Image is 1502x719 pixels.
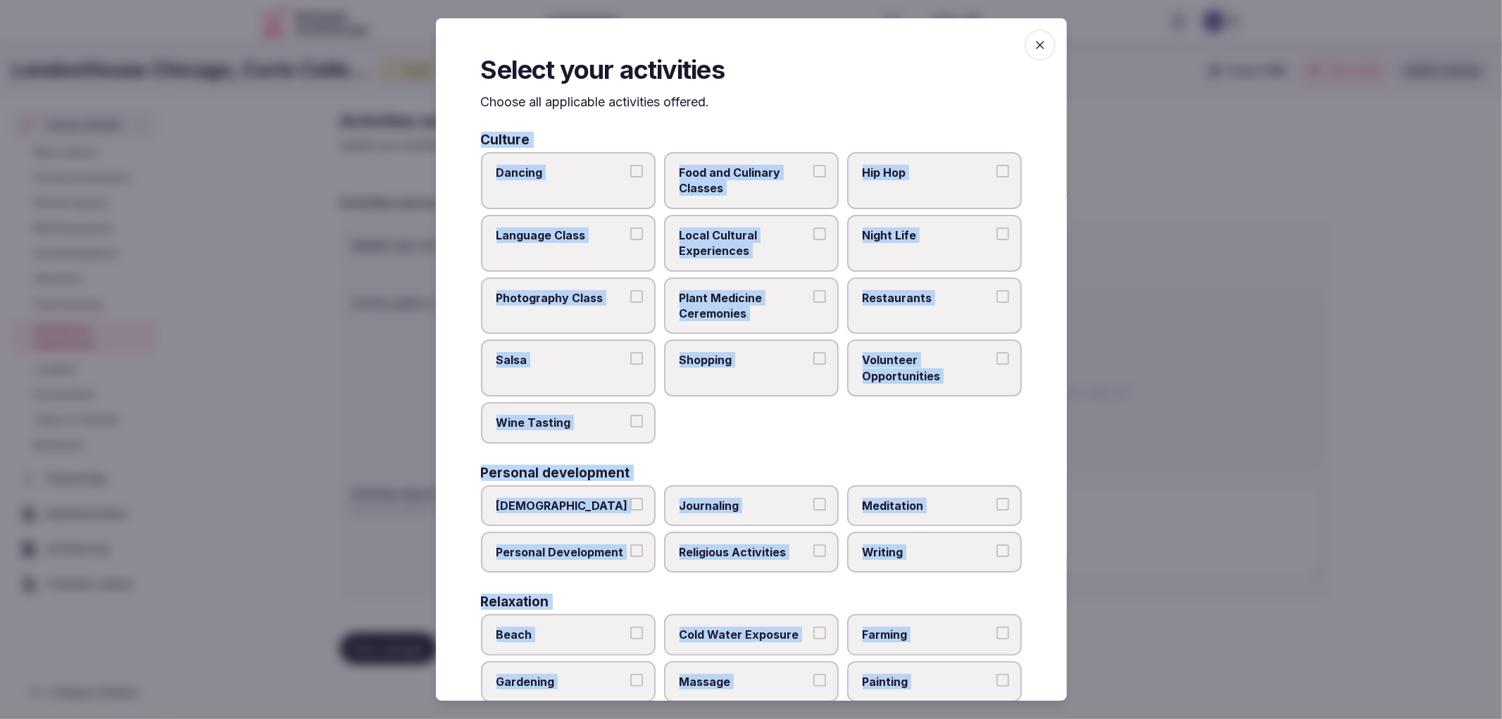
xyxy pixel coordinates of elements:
button: Personal Development [630,544,643,557]
span: Hip Hop [863,165,992,180]
button: Massage [813,674,826,687]
button: Plant Medicine Ceremonies [813,290,826,303]
button: Volunteer Opportunities [996,352,1009,365]
span: Farming [863,627,992,642]
button: Gardening [630,674,643,687]
span: Local Cultural Experiences [680,227,809,259]
h3: Personal development [481,466,630,480]
span: Plant Medicine Ceremonies [680,290,809,322]
button: Painting [996,674,1009,687]
span: Restaurants [863,290,992,306]
button: Dancing [630,165,643,177]
span: Religious Activities [680,544,809,560]
button: Cold Water Exposure [813,627,826,639]
button: Salsa [630,352,643,365]
button: Meditation [996,498,1009,511]
button: [DEMOGRAPHIC_DATA] [630,498,643,511]
span: Gardening [496,674,626,689]
button: Wine Tasting [630,415,643,427]
span: Night Life [863,227,992,243]
span: Writing [863,544,992,560]
button: Religious Activities [813,544,826,557]
button: Journaling [813,498,826,511]
button: Food and Culinary Classes [813,165,826,177]
span: Photography Class [496,290,626,306]
span: Salsa [496,352,626,368]
button: Local Cultural Experiences [813,227,826,240]
span: Cold Water Exposure [680,627,809,642]
span: [DEMOGRAPHIC_DATA] [496,498,626,513]
span: Personal Development [496,544,626,560]
button: Writing [996,544,1009,557]
span: Wine Tasting [496,415,626,430]
button: Hip Hop [996,165,1009,177]
span: Language Class [496,227,626,243]
h3: Culture [481,133,530,146]
button: Restaurants [996,290,1009,303]
span: Beach [496,627,626,642]
button: Language Class [630,227,643,240]
p: Choose all applicable activities offered. [481,93,1022,111]
h2: Select your activities [481,52,1022,87]
span: Painting [863,674,992,689]
button: Shopping [813,352,826,365]
button: Farming [996,627,1009,639]
span: Food and Culinary Classes [680,165,809,196]
span: Journaling [680,498,809,513]
span: Dancing [496,165,626,180]
span: Volunteer Opportunities [863,352,992,384]
span: Meditation [863,498,992,513]
button: Photography Class [630,290,643,303]
button: Night Life [996,227,1009,240]
span: Massage [680,674,809,689]
button: Beach [630,627,643,639]
span: Shopping [680,352,809,368]
h3: Relaxation [481,595,549,608]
